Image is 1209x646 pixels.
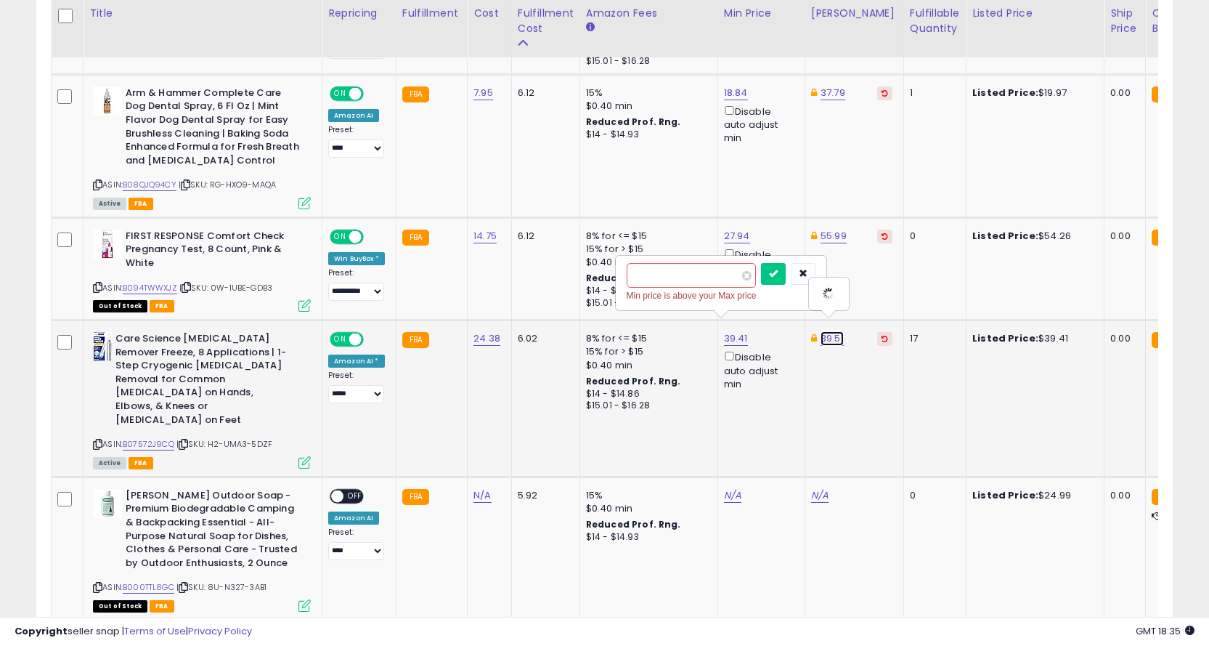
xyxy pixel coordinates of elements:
[972,489,1093,502] div: $24.99
[473,331,500,346] a: 24.38
[586,230,707,243] div: 8% for <= $15
[123,282,177,294] a: B094TWWXJZ
[586,86,707,100] div: 15%
[910,230,955,243] div: 0
[328,268,385,301] div: Preset:
[126,489,302,573] b: [PERSON_NAME] Outdoor Soap - Premium Biodegradable Camping & Backpacking Essential - All-Purpose ...
[586,256,707,269] div: $0.40 min
[129,198,153,210] span: FBA
[586,285,707,297] div: $14 - $14.86
[821,331,844,346] a: 39.51
[126,86,302,171] b: Arm & Hammer Complete Care Dog Dental Spray, 6 Fl Oz | Mint Flavor Dog Dental Spray for Easy Brus...
[724,103,794,145] div: Disable auto adjust min
[331,87,349,100] span: ON
[821,86,845,100] a: 37.79
[1110,489,1134,502] div: 0.00
[1152,230,1179,246] small: FBA
[179,282,272,294] span: | SKU: 0W-1UBE-GDB3
[362,230,385,243] span: OFF
[910,6,960,36] div: Fulfillable Quantity
[586,243,707,256] div: 15% for > $15
[402,230,429,246] small: FBA
[150,600,174,613] span: FBA
[328,355,385,368] div: Amazon AI *
[176,581,266,593] span: | SKU: 8U-N327-3AB1
[1110,86,1134,100] div: 0.00
[331,230,349,243] span: ON
[93,86,122,116] img: 319H3zXqrjL._SL40_.jpg
[972,6,1098,21] div: Listed Price
[1152,86,1179,102] small: FBA
[518,332,569,345] div: 6.02
[724,349,794,391] div: Disable auto adjust min
[1152,489,1179,505] small: FBA
[473,86,493,100] a: 7.95
[129,457,153,469] span: FBA
[586,129,707,141] div: $14 - $14.93
[93,198,126,210] span: All listings currently available for purchase on Amazon
[724,488,741,503] a: N/A
[328,512,379,525] div: Amazon AI
[188,624,252,638] a: Privacy Policy
[1136,624,1194,638] span: 2025-08-12 18:35 GMT
[15,624,68,638] strong: Copyright
[123,438,174,451] a: B07572J9CQ
[586,55,707,68] div: $15.01 - $16.28
[586,502,707,515] div: $0.40 min
[115,332,292,430] b: Care Science [MEDICAL_DATA] Remover Freeze, 8 Applications | 1-Step Cryogenic [MEDICAL_DATA] Remo...
[972,331,1038,345] b: Listed Price:
[724,331,748,346] a: 39.41
[586,272,681,284] b: Reduced Prof. Rng.
[972,86,1093,100] div: $19.97
[811,488,829,503] a: N/A
[972,332,1093,345] div: $39.41
[724,6,799,21] div: Min Price
[518,86,569,100] div: 6.12
[328,109,379,122] div: Amazon AI
[972,488,1038,502] b: Listed Price:
[93,600,147,613] span: All listings that are currently out of stock and unavailable for purchase on Amazon
[910,86,955,100] div: 1
[586,400,707,412] div: $15.01 - $16.28
[123,581,174,594] a: B000TTL8GC
[724,229,750,243] a: 27.94
[402,489,429,505] small: FBA
[586,6,712,21] div: Amazon Fees
[126,230,302,274] b: FIRST RESPONSE Comfort Check Pregnancy Test, 8 Count, Pink & White
[586,531,707,544] div: $14 - $14.93
[910,489,955,502] div: 0
[124,624,186,638] a: Terms of Use
[518,6,574,36] div: Fulfillment Cost
[518,489,569,502] div: 5.92
[586,297,707,310] div: $15.01 - $16.28
[586,388,707,400] div: $14 - $14.86
[586,21,595,34] small: Amazon Fees.
[473,229,497,243] a: 14.75
[724,86,748,100] a: 18.84
[362,87,385,100] span: OFF
[362,334,385,346] span: OFF
[473,6,505,21] div: Cost
[821,229,847,243] a: 55.99
[586,332,707,345] div: 8% for <= $15
[586,375,681,387] b: Reduced Prof. Rng.
[343,490,367,502] span: OFF
[93,332,311,467] div: ASIN:
[93,332,112,361] img: 41ypZoo7-xL._SL40_.jpg
[586,116,681,128] b: Reduced Prof. Rng.
[93,457,126,469] span: All listings currently available for purchase on Amazon
[123,179,176,191] a: B08QJQ94CY
[586,345,707,358] div: 15% for > $15
[93,230,311,310] div: ASIN:
[93,86,311,208] div: ASIN:
[586,100,707,113] div: $0.40 min
[402,6,461,21] div: Fulfillment
[724,246,794,288] div: Disable auto adjust min
[586,518,681,530] b: Reduced Prof. Rng.
[972,229,1038,243] b: Listed Price:
[15,625,252,639] div: seller snap | |
[1152,332,1179,348] small: FBA
[972,230,1093,243] div: $54.26
[89,6,316,21] div: Title
[328,6,390,21] div: Repricing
